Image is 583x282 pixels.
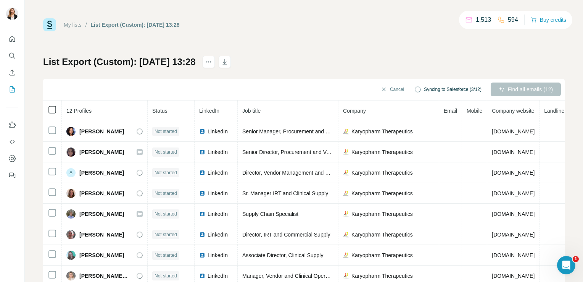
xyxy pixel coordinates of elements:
[155,252,177,259] span: Not started
[85,21,87,29] li: /
[79,128,124,135] span: [PERSON_NAME]
[6,8,18,20] img: Avatar
[544,108,564,114] span: Landline
[351,169,413,177] span: Karyopharm Therapeutics
[79,190,124,197] span: [PERSON_NAME]
[351,231,413,238] span: Karyopharm Therapeutics
[573,256,579,262] span: 1
[531,15,566,25] button: Buy credits
[79,231,124,238] span: [PERSON_NAME]
[343,252,349,258] img: company-logo
[476,15,491,24] p: 1,513
[199,211,205,217] img: LinkedIn logo
[199,170,205,176] img: LinkedIn logo
[351,148,413,156] span: Karyopharm Therapeutics
[64,22,82,28] a: My lists
[492,252,535,258] span: [DOMAIN_NAME]
[343,108,366,114] span: Company
[242,108,261,114] span: Job title
[66,230,76,239] img: Avatar
[155,169,177,176] span: Not started
[343,170,349,176] img: company-logo
[199,232,205,238] img: LinkedIn logo
[155,272,177,279] span: Not started
[6,152,18,165] button: Dashboard
[155,190,177,197] span: Not started
[66,127,76,136] img: Avatar
[43,56,196,68] h1: List Export (Custom): [DATE] 13:28
[351,251,413,259] span: Karyopharm Therapeutics
[66,189,76,198] img: Avatar
[6,135,18,149] button: Use Surfe API
[155,211,177,217] span: Not started
[199,252,205,258] img: LinkedIn logo
[208,148,228,156] span: LinkedIn
[66,108,92,114] span: 12 Profiles
[199,149,205,155] img: LinkedIn logo
[199,108,219,114] span: LinkedIn
[343,211,349,217] img: company-logo
[66,251,76,260] img: Avatar
[492,273,535,279] span: [DOMAIN_NAME]
[351,272,413,280] span: Karyopharm Therapeutics
[203,56,215,68] button: actions
[199,190,205,196] img: LinkedIn logo
[79,210,124,218] span: [PERSON_NAME]
[242,128,375,135] span: Senior Manager, Procurement and Vendor Management
[6,169,18,182] button: Feedback
[91,21,180,29] div: List Export (Custom): [DATE] 13:28
[79,148,124,156] span: [PERSON_NAME]
[242,252,323,258] span: Associate Director, Clinical Supply
[79,272,129,280] span: [PERSON_NAME], M.S.
[492,149,535,155] span: [DOMAIN_NAME]
[375,83,409,96] button: Cancel
[6,32,18,46] button: Quick start
[242,170,348,176] span: Director, Vendor Management and Contracts
[242,190,328,196] span: Sr. Manager IRT and Clinical Supply
[343,232,349,238] img: company-logo
[208,190,228,197] span: LinkedIn
[66,209,76,219] img: Avatar
[242,273,340,279] span: Manager, Vendor and Clinical Operations
[152,108,167,114] span: Status
[208,128,228,135] span: LinkedIn
[351,128,413,135] span: Karyopharm Therapeutics
[199,273,205,279] img: LinkedIn logo
[492,170,535,176] span: [DOMAIN_NAME]
[66,168,76,177] div: A
[155,231,177,238] span: Not started
[155,128,177,135] span: Not started
[351,210,413,218] span: Karyopharm Therapeutics
[208,231,228,238] span: LinkedIn
[343,273,349,279] img: company-logo
[492,108,534,114] span: Company website
[208,272,228,280] span: LinkedIn
[208,251,228,259] span: LinkedIn
[208,210,228,218] span: LinkedIn
[444,108,457,114] span: Email
[79,251,124,259] span: [PERSON_NAME]
[242,149,453,155] span: Senior Director, Procurement and Vendor Management at Karyopharm Therapeutics, Inc.
[343,149,349,155] img: company-logo
[66,147,76,157] img: Avatar
[557,256,575,274] iframe: Intercom live chat
[424,86,482,93] span: Syncing to Salesforce (3/12)
[6,66,18,79] button: Enrich CSV
[199,128,205,135] img: LinkedIn logo
[79,169,124,177] span: [PERSON_NAME]
[492,211,535,217] span: [DOMAIN_NAME]
[6,118,18,132] button: Use Surfe on LinkedIn
[492,232,535,238] span: [DOMAIN_NAME]
[6,83,18,96] button: My lists
[492,190,535,196] span: [DOMAIN_NAME]
[155,149,177,156] span: Not started
[242,232,330,238] span: Director, IRT and Commercial Supply
[492,128,535,135] span: [DOMAIN_NAME]
[43,18,56,31] img: Surfe Logo
[467,108,482,114] span: Mobile
[6,49,18,63] button: Search
[351,190,413,197] span: Karyopharm Therapeutics
[343,190,349,196] img: company-logo
[343,128,349,135] img: company-logo
[208,169,228,177] span: LinkedIn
